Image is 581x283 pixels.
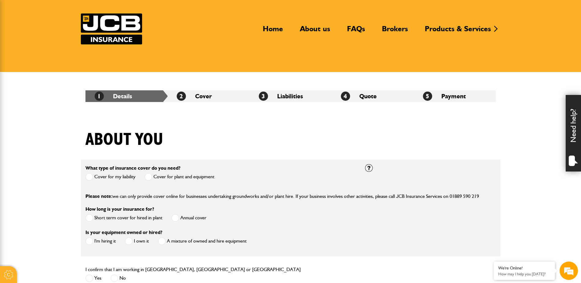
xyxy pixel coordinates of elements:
label: A mixture of owned and hire equipment [158,237,247,245]
a: Products & Services [420,24,496,38]
label: Cover for my liability [85,173,135,181]
li: Payment [414,90,496,102]
input: Enter your last name [8,57,112,70]
label: Cover for plant and equipment [145,173,214,181]
em: Start Chat [83,189,111,197]
img: d_20077148190_company_1631870298795_20077148190 [10,34,26,43]
label: Annual cover [172,214,206,222]
a: JCB Insurance Services [81,13,142,44]
a: Home [258,24,288,38]
li: Cover [168,90,250,102]
div: Chat with us now [32,34,103,42]
label: Yes [85,274,101,282]
label: What type of insurance cover do you need? [85,166,180,171]
label: No [111,274,126,282]
label: I own it [125,237,149,245]
div: We're Online! [498,266,550,271]
p: How may I help you today? [498,272,550,276]
a: About us [295,24,335,38]
a: FAQs [342,24,370,38]
div: Minimize live chat window [100,3,115,18]
span: Please note: [85,193,112,199]
label: I'm hiring it [85,237,116,245]
span: 1 [95,92,104,101]
div: Need help? [566,95,581,172]
span: 4 [341,92,350,101]
span: 2 [177,92,186,101]
li: Liabilities [250,90,332,102]
li: Quote [332,90,414,102]
input: Enter your email address [8,75,112,88]
label: Short term cover for hired in plant [85,214,162,222]
label: How long is your insurance for? [85,207,154,212]
li: Details [85,90,168,102]
p: we can only provide cover online for businesses undertaking groundworks and/or plant hire. If you... [85,192,496,200]
label: Is your equipment owned or hired? [85,230,162,235]
textarea: Type your message and hit 'Enter' [8,111,112,183]
label: I confirm that I am working in [GEOGRAPHIC_DATA], [GEOGRAPHIC_DATA] or [GEOGRAPHIC_DATA] [85,267,301,272]
span: 3 [259,92,268,101]
a: Brokers [377,24,413,38]
span: 5 [423,92,432,101]
input: Enter your phone number [8,93,112,106]
img: JCB Insurance Services logo [81,13,142,44]
h1: About you [85,130,163,150]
